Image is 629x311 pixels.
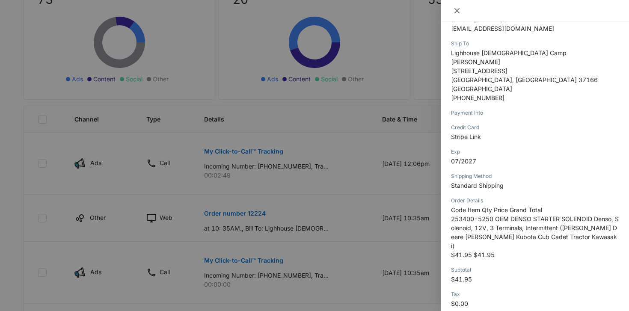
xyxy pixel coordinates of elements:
[451,109,619,117] div: Payment Info
[451,206,542,213] span: Code Item Qty Price Grand Total
[451,182,504,189] span: Standard Shipping
[454,7,460,14] span: close
[451,40,619,47] div: Ship To
[33,50,77,56] div: Domain Overview
[451,290,619,298] div: Tax
[451,58,500,65] span: [PERSON_NAME]
[451,7,463,15] button: Close
[14,22,21,29] img: website_grey.svg
[24,14,42,21] div: v 4.0.25
[451,148,619,156] div: Exp
[22,22,94,29] div: Domain: [DOMAIN_NAME]
[451,266,619,274] div: Subtotal
[451,157,476,165] span: 07/2027
[451,94,504,101] span: [PHONE_NUMBER]
[451,49,567,56] span: Lighhouse [DEMOGRAPHIC_DATA] Camp
[14,14,21,21] img: logo_orange.svg
[451,76,598,83] span: [GEOGRAPHIC_DATA], [GEOGRAPHIC_DATA] 37166
[451,275,472,283] span: $41.95
[95,50,144,56] div: Keywords by Traffic
[451,67,507,74] span: [STREET_ADDRESS]
[451,197,619,204] div: Order Details
[23,50,30,56] img: tab_domain_overview_orange.svg
[451,300,468,307] span: $0.00
[451,25,554,32] span: [EMAIL_ADDRESS][DOMAIN_NAME]
[451,133,481,140] span: Stripe Link
[451,251,495,258] span: $41.95 $41.95
[451,215,619,249] span: 253400-5250 OEM DENSO STARTER SOLENOID Denso, Solenoid, 12V, 3 Terminals, Intermittent ([PERSON_N...
[451,85,512,92] span: [GEOGRAPHIC_DATA]
[451,124,619,131] div: Credit Card
[451,172,619,180] div: Shipping Method
[85,50,92,56] img: tab_keywords_by_traffic_grey.svg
